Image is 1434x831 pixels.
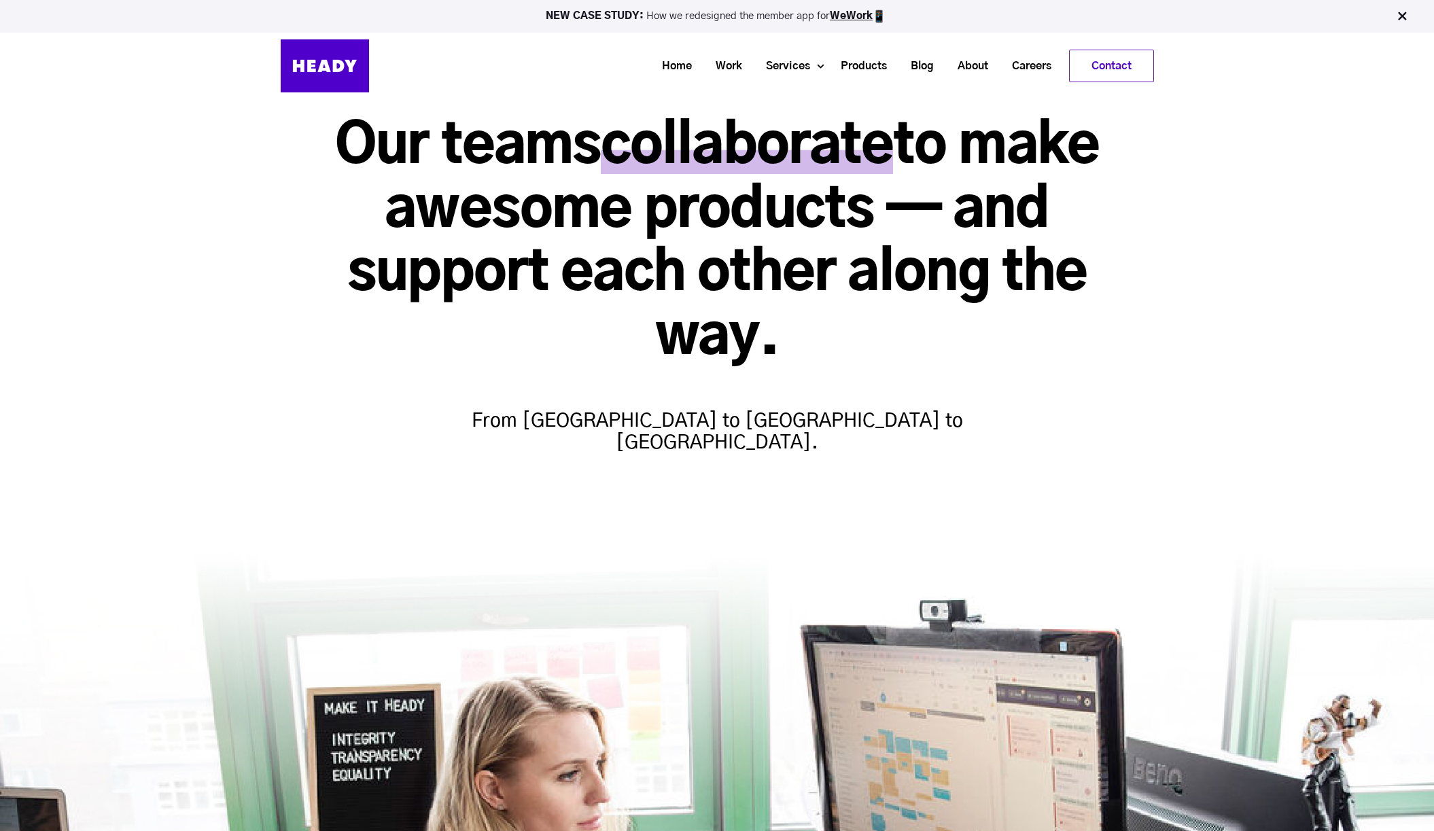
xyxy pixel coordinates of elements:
[1395,10,1409,23] img: Close Bar
[830,11,873,21] a: WeWork
[601,120,893,174] span: collaborate
[995,54,1058,79] a: Careers
[699,54,749,79] a: Work
[6,10,1428,23] p: How we redesigned the member app for
[824,54,894,79] a: Products
[281,39,369,92] img: Heady_Logo_Web-01 (1)
[281,116,1154,370] h1: Our teams to make awesome products — and support each other along the way.
[749,54,817,79] a: Services
[645,54,699,79] a: Home
[894,54,941,79] a: Blog
[546,11,646,21] strong: NEW CASE STUDY:
[1070,50,1153,82] a: Contact
[383,50,1154,82] div: Navigation Menu
[873,10,886,23] img: app emoji
[452,383,982,454] h4: From [GEOGRAPHIC_DATA] to [GEOGRAPHIC_DATA] to [GEOGRAPHIC_DATA].
[941,54,995,79] a: About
